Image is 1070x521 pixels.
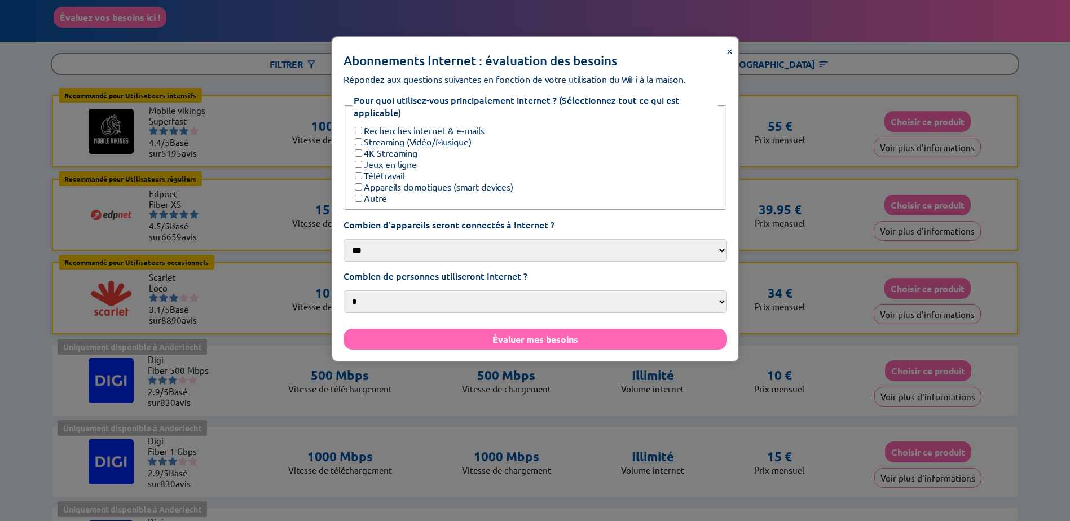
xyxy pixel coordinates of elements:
[355,127,362,134] input: Recherches internet & e-mails
[353,125,485,136] label: Recherches internet & e-mails
[355,183,362,191] input: Appareils domotiques (smart devices)
[344,270,727,282] label: Combien de personnes utiliseront Internet ?
[355,149,362,157] input: 4K Streaming
[355,138,362,145] input: Streaming (Vidéo/Musique)
[344,73,727,85] p: Répondez aux questions suivantes en fonction de votre utilisation du WiFi à la maison.
[355,161,362,168] input: Jeux en ligne
[353,181,513,192] label: Appareils domotiques (smart devices)
[353,136,472,147] label: Streaming (Vidéo/Musique)
[344,53,727,69] h2: Abonnements Internet : évaluation des besoins
[726,43,733,58] span: ×
[353,94,718,118] legend: Pour quoi utilisez-vous principalement internet ? (Sélectionnez tout ce qui est applicable)
[344,218,727,231] label: Combien d'appareils seront connectés à Internet ?
[344,329,727,350] button: Évaluer mes besoins
[353,147,417,158] label: 4K Streaming
[353,192,387,204] label: Autre
[353,158,417,170] label: Jeux en ligne
[355,195,362,202] input: Autre
[353,170,404,181] label: Télétravail
[355,172,362,179] input: Télétravail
